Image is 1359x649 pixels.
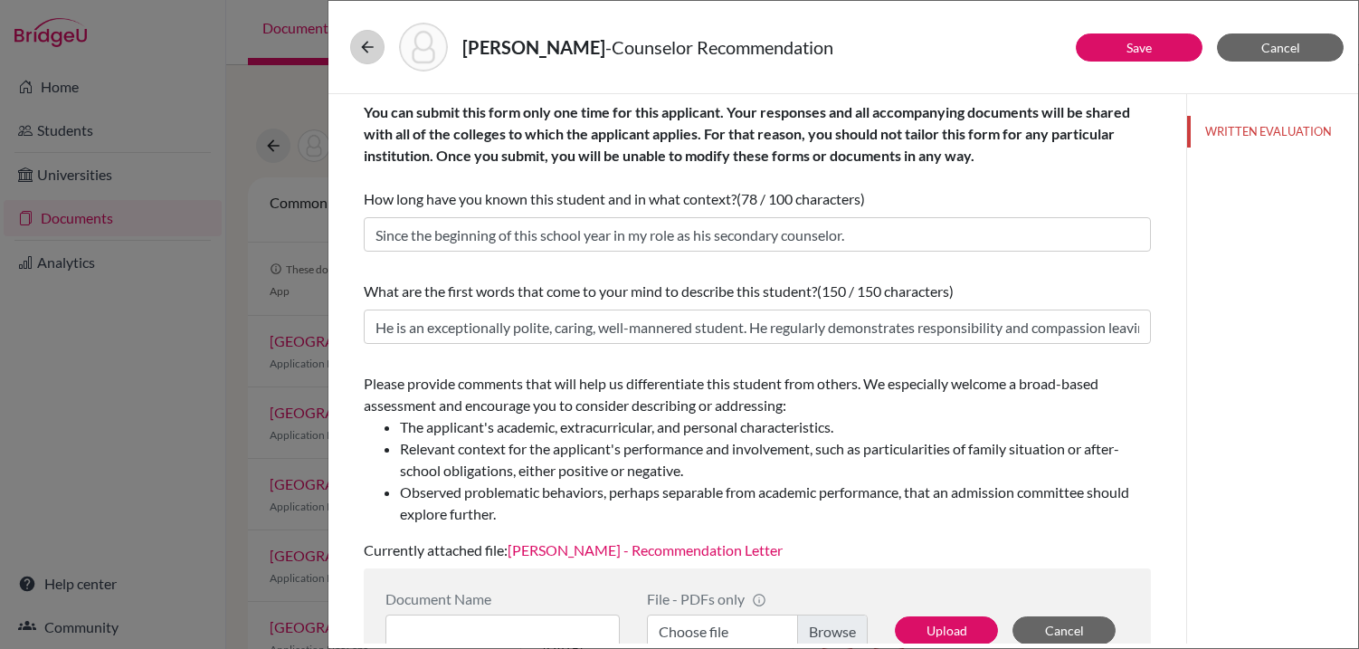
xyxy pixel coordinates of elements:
span: info [752,593,766,607]
a: [PERSON_NAME] - Recommendation Letter [508,541,783,558]
button: Cancel [1012,616,1116,644]
b: You can submit this form only one time for this applicant. Your responses and all accompanying do... [364,103,1130,164]
button: WRITTEN EVALUATION [1187,116,1358,148]
span: (78 / 100 characters) [737,190,865,207]
button: Upload [895,616,998,644]
div: File - PDFs only [647,590,868,607]
strong: [PERSON_NAME] [462,36,605,58]
li: Observed problematic behaviors, perhaps separable from academic performance, that an admission co... [400,482,1151,525]
li: Relevant context for the applicant's performance and involvement, such as particularities of fami... [400,438,1151,482]
label: Choose file [647,615,868,649]
span: How long have you known this student and in what context? [364,103,1130,207]
span: What are the first words that come to your mind to describe this student? [364,282,817,300]
span: - Counselor Recommendation [605,36,833,58]
li: The applicant's academic, extracurricular, and personal characteristics. [400,416,1151,438]
div: Currently attached file: [364,366,1151,568]
span: (150 / 150 characters) [817,282,954,300]
span: Please provide comments that will help us differentiate this student from others. We especially w... [364,375,1151,525]
div: Document Name [385,590,620,607]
